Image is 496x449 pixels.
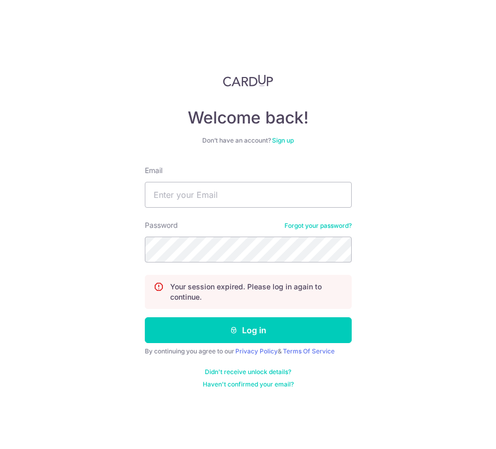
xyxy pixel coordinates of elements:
p: Your session expired. Please log in again to continue. [170,282,343,302]
a: Forgot your password? [284,222,352,230]
div: By continuing you agree to our & [145,347,352,355]
input: Enter your Email [145,182,352,208]
a: Sign up [272,136,294,144]
a: Terms Of Service [283,347,335,355]
button: Log in [145,317,352,343]
img: CardUp Logo [223,74,274,87]
a: Didn't receive unlock details? [205,368,291,376]
div: Don’t have an account? [145,136,352,145]
label: Email [145,165,162,176]
a: Haven't confirmed your email? [203,380,294,389]
a: Privacy Policy [235,347,278,355]
h4: Welcome back! [145,107,352,128]
label: Password [145,220,178,230]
